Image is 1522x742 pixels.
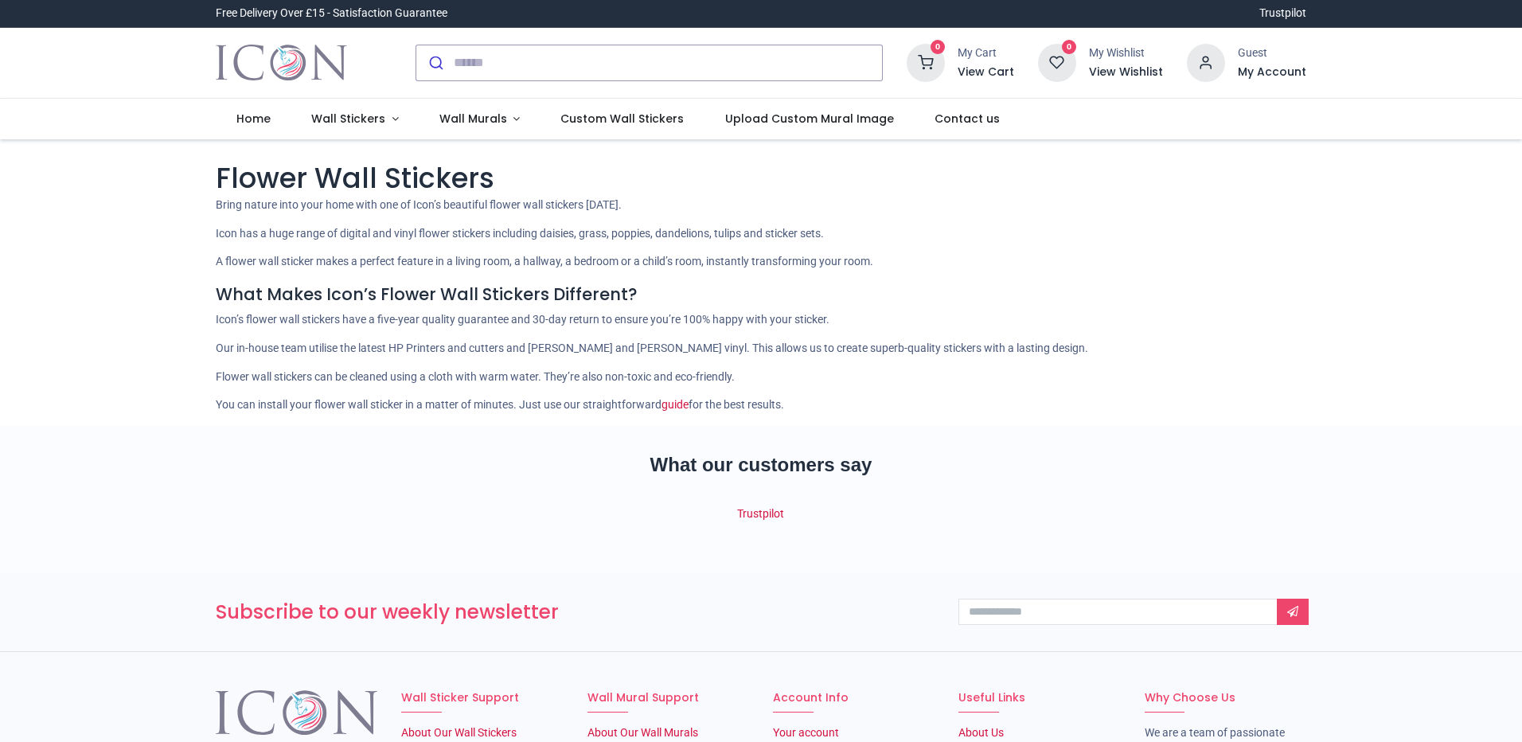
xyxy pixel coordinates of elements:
h3: Subscribe to our weekly newsletter [216,599,935,626]
img: Icon Wall Stickers [216,41,347,85]
a: Trustpilot [1259,6,1306,21]
a: Trustpilot [737,507,784,520]
div: My Wishlist [1089,45,1163,61]
span: Wall Murals [439,111,507,127]
p: A flower wall sticker makes a perfect feature in a living room, a hallway, a bedroom or a child’s... [216,254,1306,270]
a: View Cart [958,64,1014,80]
a: 0 [1038,55,1076,68]
p: Flower wall stickers can be cleaned using a cloth with warm water. They’re also non-toxic and eco... [216,369,1306,385]
a: Wall Stickers [291,99,419,140]
a: View Wishlist [1089,64,1163,80]
a: Logo of Icon Wall Stickers [216,41,347,85]
span: Home [236,111,271,127]
button: Submit [416,45,454,80]
p: Our in-house team utilise the latest HP Printers and cutters and [PERSON_NAME] and [PERSON_NAME] ... [216,341,1306,357]
h6: Useful Links [958,690,1120,706]
h6: Why Choose Us [1145,690,1306,706]
p: Icon’s flower wall stickers have a five-year quality guarantee and 30-day return to ensure you’re... [216,312,1306,328]
span: Wall Stickers [311,111,385,127]
p: You can install your flower wall sticker in a matter of minutes. Just use our straightforward for... [216,397,1306,413]
a: About Our Wall Stickers [401,726,517,739]
h4: What Makes Icon’s Flower Wall Stickers Different? [216,283,1306,306]
div: My Cart [958,45,1014,61]
a: guide [661,398,689,411]
a: My Account [1238,64,1306,80]
h6: Wall Mural Support [587,690,749,706]
sup: 0 [1062,40,1077,55]
div: Guest [1238,45,1306,61]
span: Contact us [935,111,1000,127]
h2: What our customers say [216,451,1306,478]
h1: Flower Wall Stickers [216,158,1306,197]
p: Bring nature into your home with one of Icon’s beautiful flower wall stickers [DATE]. [216,197,1306,213]
p: Icon has a huge range of digital and vinyl flower stickers including daisies, grass, poppies, dan... [216,226,1306,242]
h6: Account Info [773,690,935,706]
div: Free Delivery Over £15 - Satisfaction Guarantee [216,6,447,21]
a: Your account [773,726,839,739]
span: Custom Wall Stickers [560,111,684,127]
h6: Wall Sticker Support [401,690,563,706]
a: Wall Murals [419,99,541,140]
span: Upload Custom Mural Image [725,111,894,127]
sup: 0 [931,40,946,55]
a: About Our Wall Murals [587,726,698,739]
a: 0 [907,55,945,68]
a: About Us​ [958,726,1004,739]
